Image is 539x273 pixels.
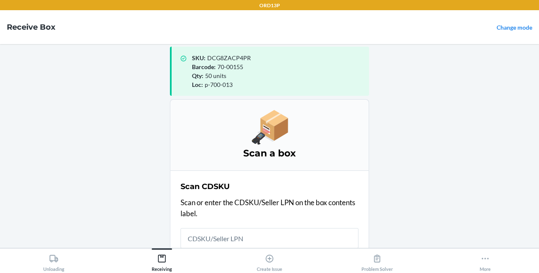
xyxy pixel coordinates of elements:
[181,181,230,192] h2: Scan CDSKU
[181,197,358,219] p: Scan or enter the CDSKU/Seller LPN on the box contents label.
[431,248,539,272] button: More
[207,54,251,61] span: DCG8ZACP4PR
[152,251,172,272] div: Receiving
[259,2,280,9] p: ORD13P
[205,81,233,88] span: p-700-013
[181,228,358,248] input: Usually Starts with 'CD'
[192,81,203,88] span: Loc :
[323,248,431,272] button: Problem Solver
[480,251,491,272] div: More
[216,248,323,272] button: Create Issue
[217,63,243,70] span: 70-00155
[43,251,64,272] div: Unloading
[108,248,215,272] button: Receiving
[257,251,282,272] div: Create Issue
[7,22,56,33] h4: Receive Box
[361,251,393,272] div: Problem Solver
[205,72,226,79] span: 50 units
[181,147,358,160] h3: Scan a box
[192,72,203,79] span: Qty :
[192,63,216,70] span: Barcode :
[192,54,206,61] span: SKU :
[497,24,532,31] a: Change mode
